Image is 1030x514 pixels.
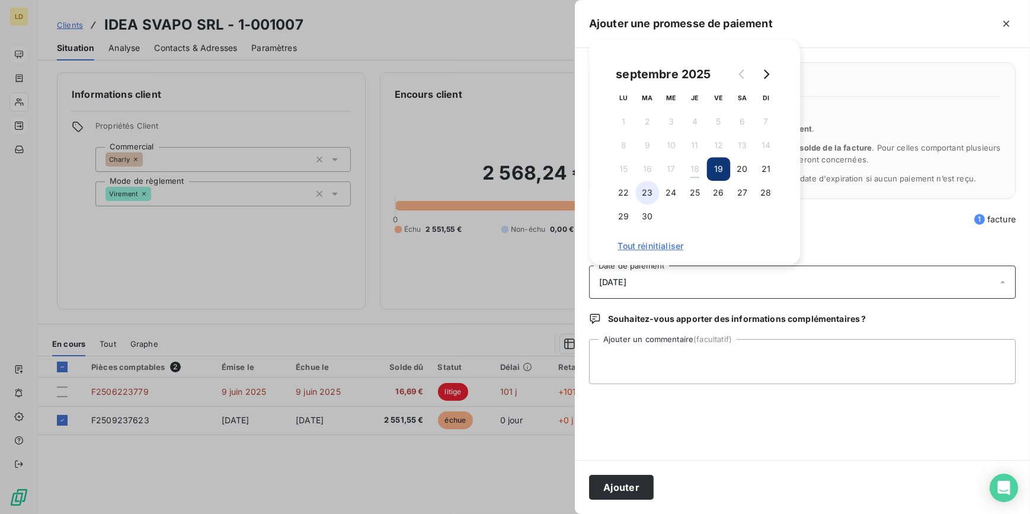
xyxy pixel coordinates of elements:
button: Go to previous month [731,62,754,86]
th: vendredi [707,86,731,110]
button: 9 [636,133,660,157]
button: 5 [707,110,731,133]
button: 2 [636,110,660,133]
button: 1 [612,110,636,133]
button: Ajouter [589,475,654,500]
div: Open Intercom Messenger [990,474,1018,502]
span: facture [974,213,1016,225]
th: lundi [612,86,636,110]
button: 15 [612,157,636,181]
button: 21 [754,157,778,181]
button: 28 [754,181,778,205]
span: [DATE] [599,277,626,287]
button: 17 [660,157,683,181]
th: jeudi [683,86,707,110]
button: 18 [683,157,707,181]
span: Tout réinitialiser [618,241,772,251]
th: dimanche [754,86,778,110]
button: 22 [612,181,636,205]
button: 29 [612,205,636,228]
button: 13 [731,133,754,157]
button: 23 [636,181,660,205]
button: 11 [683,133,707,157]
button: 12 [707,133,731,157]
span: La promesse de paiement couvre . Pour celles comportant plusieurs échéances, seules les échéances... [618,143,1001,164]
div: septembre 2025 [612,65,715,84]
button: 10 [660,133,683,157]
button: 27 [731,181,754,205]
span: 1 [974,214,985,225]
button: 7 [754,110,778,133]
button: Go to next month [754,62,778,86]
button: 30 [636,205,660,228]
button: 16 [636,157,660,181]
h5: Ajouter une promesse de paiement [589,15,773,32]
button: 26 [707,181,731,205]
button: 25 [683,181,707,205]
span: l’ensemble du solde de la facture [744,143,872,152]
span: Souhaitez-vous apporter des informations complémentaires ? [608,313,866,325]
th: samedi [731,86,754,110]
button: 4 [683,110,707,133]
th: mercredi [660,86,683,110]
button: 19 [707,157,731,181]
button: 8 [612,133,636,157]
button: 3 [660,110,683,133]
button: 6 [731,110,754,133]
th: mardi [636,86,660,110]
button: 24 [660,181,683,205]
button: 14 [754,133,778,157]
button: 20 [731,157,754,181]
